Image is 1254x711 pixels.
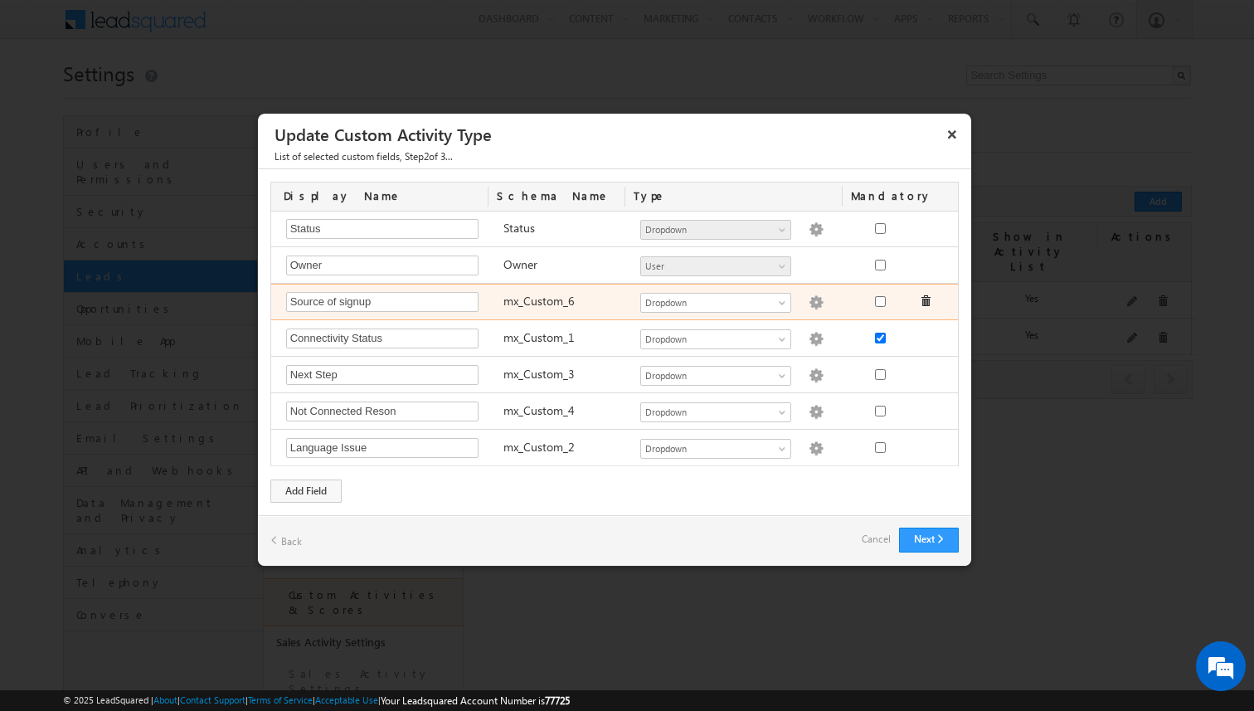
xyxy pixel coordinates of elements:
span: Dropdown [641,295,776,310]
a: Acceptable Use [315,694,378,705]
span: List of selected custom fields [275,150,400,163]
a: About [153,694,177,705]
div: Schema Name [488,183,626,211]
div: Add Field [270,480,342,503]
span: Dropdown [641,368,776,383]
div: Mandatory [843,183,939,211]
div: Chat with us now [86,87,279,109]
label: mx_Custom_1 [503,329,575,345]
div: Minimize live chat window [272,8,312,48]
button: × [939,119,965,149]
a: Back [270,528,302,553]
img: Populate Options [809,295,824,310]
img: Populate Options [809,222,824,237]
span: Dropdown [641,222,776,237]
textarea: Type your message and hit 'Enter' [22,153,303,497]
a: Dropdown [640,220,791,240]
span: Dropdown [641,441,776,456]
button: Next [899,528,959,553]
a: Dropdown [640,402,791,422]
div: Type [625,183,843,211]
span: Dropdown [641,332,776,347]
a: User [640,256,791,276]
label: mx_Custom_6 [503,293,575,309]
em: Start Chat [226,511,301,533]
div: Display Name [271,183,488,211]
span: User [641,259,776,274]
h3: Update Custom Activity Type [275,119,965,149]
span: 2 [424,150,429,163]
label: Status [503,220,535,236]
span: Your Leadsquared Account Number is [381,694,570,707]
span: © 2025 LeadSquared | | | | | [63,693,570,709]
a: Dropdown [640,329,791,349]
a: Dropdown [640,366,791,386]
a: Dropdown [640,439,791,459]
label: mx_Custom_4 [503,402,575,418]
span: 77725 [545,694,570,707]
img: Populate Options [809,368,824,383]
a: Terms of Service [248,694,313,705]
img: Populate Options [809,441,824,456]
a: Contact Support [180,694,245,705]
img: d_60004797649_company_0_60004797649 [28,87,70,109]
label: mx_Custom_2 [503,439,575,455]
img: Populate Options [809,332,824,347]
label: Owner [503,256,537,272]
a: Dropdown [640,293,791,313]
img: Populate Options [809,405,824,420]
a: Cancel [862,528,891,551]
span: Dropdown [641,405,776,420]
span: , Step of 3... [275,150,453,163]
label: mx_Custom_3 [503,366,575,382]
